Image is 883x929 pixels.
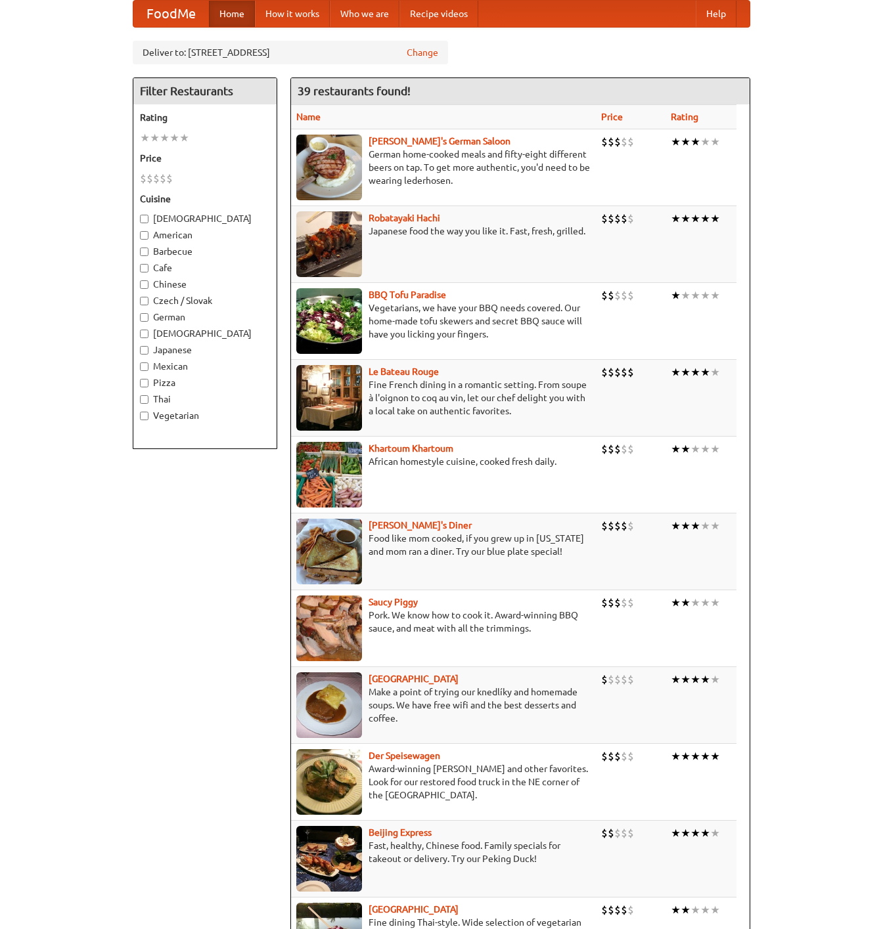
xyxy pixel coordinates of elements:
li: ★ [671,903,681,917]
b: Beijing Express [369,827,432,838]
li: $ [601,442,608,456]
li: ★ [140,131,150,145]
li: $ [614,365,621,379]
li: ★ [671,519,681,533]
p: Fast, healthy, Chinese food. Family specials for takeout or delivery. Try our Peking Duck! [296,839,591,865]
li: ★ [710,288,720,303]
img: beijing.jpg [296,826,362,892]
li: ★ [700,365,710,379]
li: ★ [710,672,720,687]
li: $ [608,672,614,687]
div: Deliver to: [STREET_ADDRESS] [133,41,448,64]
li: $ [614,211,621,226]
li: $ [627,519,634,533]
a: Recipe videos [399,1,478,27]
li: ★ [691,288,700,303]
li: $ [614,135,621,149]
li: ★ [681,365,691,379]
li: ★ [700,442,710,456]
label: Pizza [140,376,270,389]
li: $ [627,365,634,379]
li: ★ [691,672,700,687]
img: bateaurouge.jpg [296,365,362,431]
p: Japanese food the way you like it. Fast, fresh, grilled. [296,225,591,238]
li: ★ [710,749,720,764]
li: $ [621,903,627,917]
label: American [140,228,270,242]
input: [DEMOGRAPHIC_DATA] [140,330,148,338]
li: ★ [710,595,720,610]
p: Pork. We know how to cook it. Award-winning BBQ sauce, and meat with all the trimmings. [296,609,591,635]
li: ★ [681,672,691,687]
li: $ [627,135,634,149]
li: ★ [681,519,691,533]
img: esthers.jpg [296,135,362,200]
li: $ [614,903,621,917]
li: $ [621,672,627,687]
li: $ [614,595,621,610]
li: ★ [179,131,189,145]
li: ★ [691,365,700,379]
li: $ [601,135,608,149]
li: $ [160,171,166,186]
li: $ [147,171,153,186]
li: $ [601,519,608,533]
label: Barbecue [140,245,270,258]
li: ★ [691,826,700,840]
li: ★ [710,365,720,379]
li: $ [608,595,614,610]
p: Award-winning [PERSON_NAME] and other favorites. Look for our restored food truck in the NE corne... [296,762,591,802]
b: [GEOGRAPHIC_DATA] [369,904,459,915]
li: ★ [700,672,710,687]
li: $ [601,749,608,764]
li: $ [601,365,608,379]
li: $ [608,365,614,379]
a: Home [209,1,255,27]
a: Saucy Piggy [369,597,418,607]
li: $ [627,442,634,456]
li: ★ [671,211,681,226]
li: ★ [700,595,710,610]
img: robatayaki.jpg [296,211,362,277]
b: Der Speisewagen [369,750,440,761]
label: Thai [140,393,270,406]
li: ★ [710,826,720,840]
a: Robatayaki Hachi [369,213,440,223]
input: Barbecue [140,248,148,256]
li: $ [601,672,608,687]
li: $ [621,288,627,303]
input: Pizza [140,379,148,387]
a: How it works [255,1,330,27]
li: $ [621,442,627,456]
li: $ [166,171,173,186]
li: ★ [700,826,710,840]
label: [DEMOGRAPHIC_DATA] [140,327,270,340]
p: Make a point of trying our knedlíky and homemade soups. We have free wifi and the best desserts a... [296,685,591,725]
li: $ [621,595,627,610]
li: $ [608,826,614,840]
li: $ [614,442,621,456]
li: ★ [691,595,700,610]
li: $ [627,903,634,917]
li: $ [614,826,621,840]
li: $ [627,595,634,610]
li: ★ [681,135,691,149]
label: Chinese [140,278,270,291]
img: czechpoint.jpg [296,672,362,738]
a: Name [296,112,321,122]
li: $ [621,211,627,226]
li: ★ [681,595,691,610]
li: ★ [691,749,700,764]
b: [GEOGRAPHIC_DATA] [369,674,459,684]
a: Le Bateau Rouge [369,366,439,377]
li: ★ [700,519,710,533]
input: Vegetarian [140,412,148,420]
img: saucy.jpg [296,595,362,661]
p: African homestyle cuisine, cooked fresh daily. [296,455,591,468]
li: $ [608,903,614,917]
li: $ [601,826,608,840]
b: Khartoum Khartoum [369,443,453,454]
b: [PERSON_NAME]'s Diner [369,520,472,530]
p: Fine French dining in a romantic setting. From soupe à l'oignon to coq au vin, let our chef delig... [296,378,591,418]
